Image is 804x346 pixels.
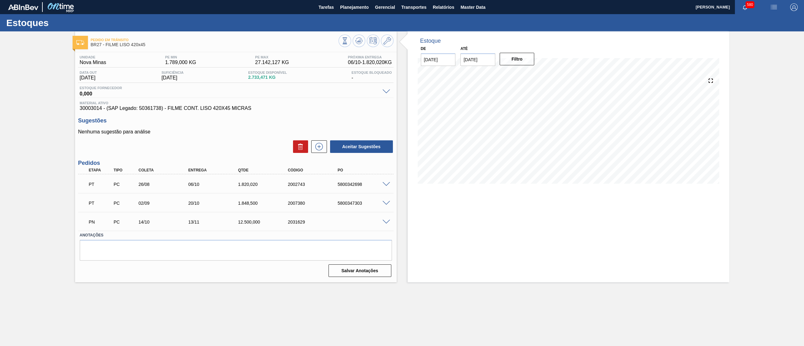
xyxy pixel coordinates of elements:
[87,215,114,229] div: Pedido em Negociação
[367,35,379,47] button: Programar Estoque
[91,38,339,42] span: Pedido em Trânsito
[80,55,106,59] span: Unidade
[770,3,778,11] img: userActions
[87,196,114,210] div: Pedido em Trânsito
[336,168,393,172] div: PO
[735,3,755,12] button: Notificações
[336,201,393,206] div: 5800347303
[8,4,38,10] img: TNhmsLtSVTkK8tSr43FrP2fwEKptu5GPRR3wAAAABJRU5ErkJggg==
[460,46,468,51] label: Até
[248,71,287,74] span: Estoque Disponível
[80,101,392,105] span: Material ativo
[165,55,196,59] span: PE MIN
[112,219,139,224] div: Pedido de Compra
[340,3,369,11] span: Planejamento
[500,53,535,65] button: Filtro
[381,35,394,47] button: Ir ao Master Data / Geral
[286,219,343,224] div: 2031629
[286,182,343,187] div: 2002743
[421,46,426,51] label: De
[76,40,84,45] img: Ícone
[286,168,343,172] div: Código
[353,35,365,47] button: Atualizar Gráfico
[80,231,392,240] label: Anotações
[330,140,393,153] button: Aceitar Sugestões
[746,1,754,8] span: 580
[308,140,327,153] div: Nova sugestão
[460,3,485,11] span: Master Data
[78,117,394,124] h3: Sugestões
[80,60,106,65] span: Nova Minas
[87,168,114,172] div: Etapa
[255,60,289,65] span: 27.142,127 KG
[236,201,293,206] div: 1.848,500
[137,201,194,206] div: 02/09/2025
[351,71,392,74] span: Estoque Bloqueado
[87,177,114,191] div: Pedido em Trânsito
[137,182,194,187] div: 26/08/2025
[161,71,183,74] span: Suficiência
[91,42,339,47] span: BR27 - FILME LISO 420x45
[187,201,243,206] div: 20/10/2025
[165,60,196,65] span: 1.789,000 KG
[327,140,394,154] div: Aceitar Sugestões
[6,19,118,26] h1: Estoques
[348,60,392,65] span: 06/10 - 1.820,020 KG
[137,168,194,172] div: Coleta
[236,182,293,187] div: 1.820,020
[187,219,243,224] div: 13/11/2025
[187,168,243,172] div: Entrega
[286,201,343,206] div: 2007380
[78,129,394,135] p: Nenhuma sugestão para análise
[790,3,798,11] img: Logout
[318,3,334,11] span: Tarefas
[336,182,393,187] div: 5800342698
[80,105,392,111] span: 30003014 - (SAP Legado: 50361738) - FILME CONT. LISO 420X45 MICRAS
[80,75,97,81] span: [DATE]
[420,38,441,44] div: Estoque
[80,86,379,90] span: Estoque Fornecedor
[375,3,395,11] span: Gerencial
[137,219,194,224] div: 14/10/2025
[187,182,243,187] div: 06/10/2025
[350,71,393,81] div: -
[421,53,456,66] input: dd/mm/yyyy
[255,55,289,59] span: PE MAX
[112,201,139,206] div: Pedido de Compra
[78,160,394,166] h3: Pedidos
[339,35,351,47] button: Visão Geral dos Estoques
[161,75,183,81] span: [DATE]
[80,90,379,96] span: 0,000
[433,3,454,11] span: Relatórios
[89,182,113,187] p: PT
[80,71,97,74] span: Data out
[89,219,113,224] p: PN
[248,75,287,80] span: 2.733,471 KG
[236,168,293,172] div: Qtde
[89,201,113,206] p: PT
[348,55,392,59] span: Próxima Entrega
[290,140,308,153] div: Excluir Sugestões
[460,53,495,66] input: dd/mm/yyyy
[112,182,139,187] div: Pedido de Compra
[236,219,293,224] div: 12.500,000
[329,264,391,277] button: Salvar Anotações
[112,168,139,172] div: Tipo
[401,3,426,11] span: Transportes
